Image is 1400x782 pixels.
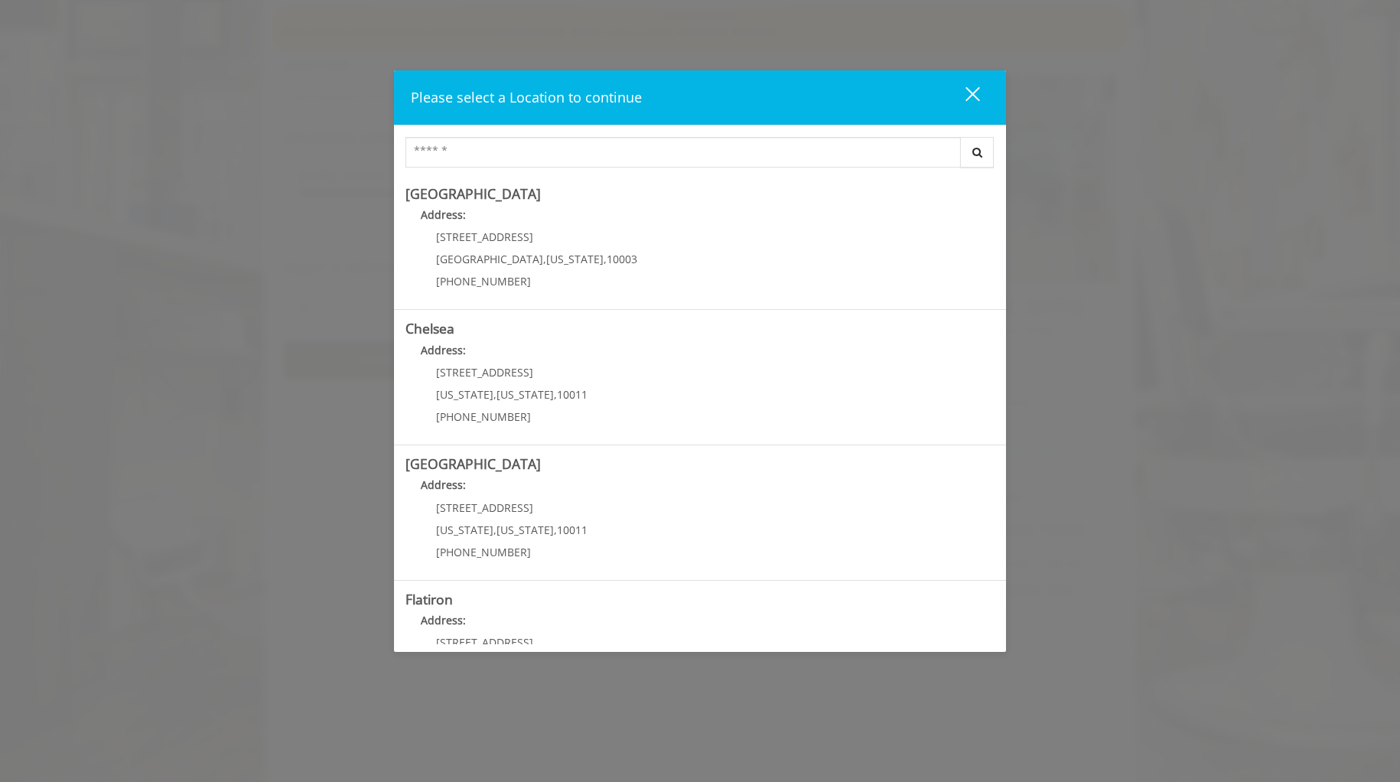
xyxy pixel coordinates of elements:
span: 10011 [557,387,588,402]
b: Address: [421,477,466,492]
div: Center Select [405,137,995,175]
span: [STREET_ADDRESS] [436,365,533,380]
button: close dialog [937,82,989,113]
span: [GEOGRAPHIC_DATA] [436,252,543,266]
b: Chelsea [405,319,454,337]
span: Please select a Location to continue [411,88,642,106]
span: [US_STATE] [436,523,493,537]
span: , [493,387,497,402]
span: 10003 [607,252,637,266]
span: [STREET_ADDRESS] [436,500,533,515]
b: Address: [421,207,466,222]
span: [US_STATE] [497,523,554,537]
span: [STREET_ADDRESS] [436,635,533,650]
span: [US_STATE] [436,387,493,402]
input: Search Center [405,137,961,168]
span: , [493,523,497,537]
span: , [543,252,546,266]
span: [US_STATE] [497,387,554,402]
span: [STREET_ADDRESS] [436,230,533,244]
b: Address: [421,343,466,357]
span: , [554,387,557,402]
b: Address: [421,613,466,627]
b: Flatiron [405,590,453,608]
i: Search button [969,147,986,158]
span: [PHONE_NUMBER] [436,545,531,559]
span: , [604,252,607,266]
span: [PHONE_NUMBER] [436,409,531,424]
span: [US_STATE] [546,252,604,266]
span: , [554,523,557,537]
b: [GEOGRAPHIC_DATA] [405,184,541,203]
b: [GEOGRAPHIC_DATA] [405,455,541,473]
div: close dialog [948,86,978,109]
span: 10011 [557,523,588,537]
span: [PHONE_NUMBER] [436,274,531,288]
